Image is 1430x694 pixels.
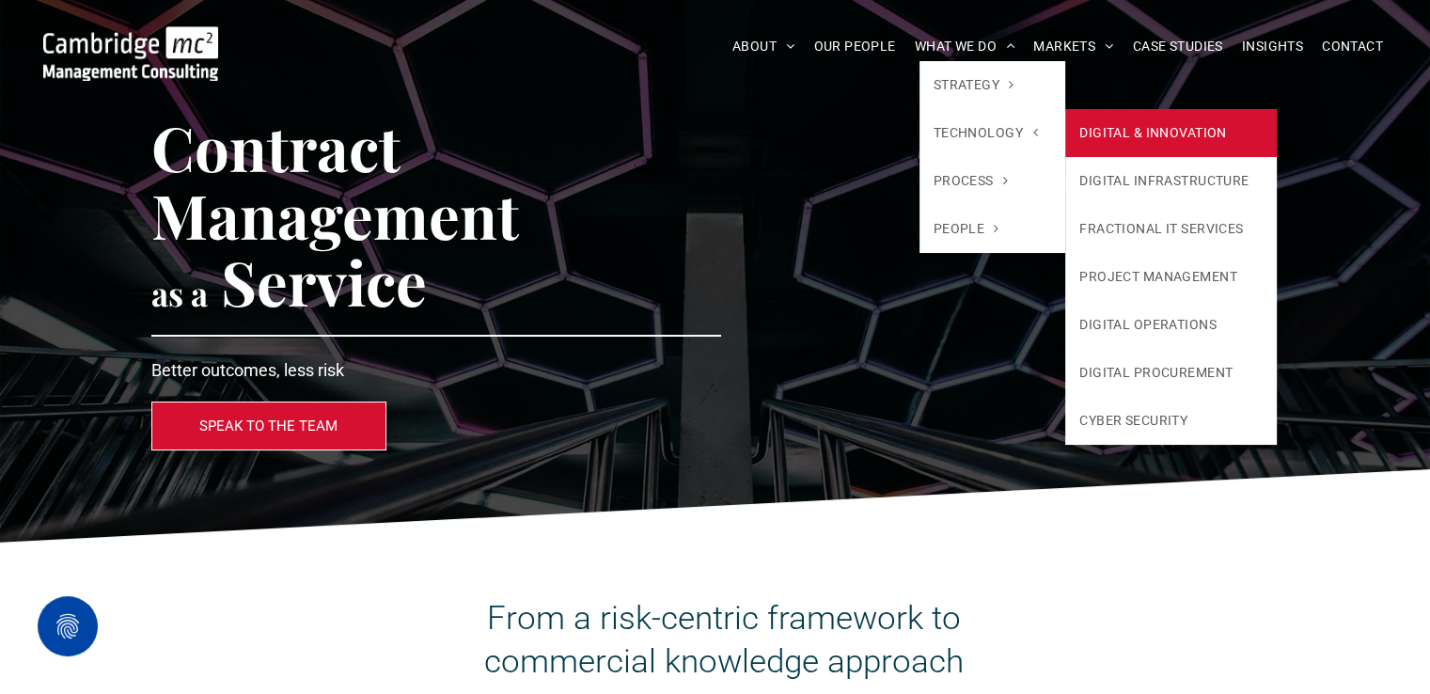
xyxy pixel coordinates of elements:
a: PEOPLE [919,205,1066,253]
a: CASE STUDIES [1124,32,1233,61]
a: ABOUT [723,32,805,61]
span: PEOPLE [934,219,999,239]
a: PROCESS [919,157,1066,205]
a: DIGITAL INFRASTRUCTURE [1065,157,1277,205]
a: OUR PEOPLE [804,32,904,61]
a: CONTACT [1312,32,1392,61]
a: DIGITAL PROCUREMENT [1065,349,1277,397]
a: PROJECT MANAGEMENT [1065,253,1277,301]
span: Contract Management [151,106,519,255]
a: DIGITAL OPERATIONS [1065,301,1277,349]
span: Service [221,241,427,322]
span: PROCESS [934,171,1008,191]
a: WHAT WE DO [905,32,1025,61]
a: TECHNOLOGY [919,109,1066,157]
a: DIGITAL & INNOVATION [1065,109,1277,157]
a: MARKETS [1024,32,1123,61]
span: WHAT WE DO [915,32,1015,61]
span: TECHNOLOGY [934,123,1038,143]
img: Go to Homepage [43,26,218,81]
span: as a [151,271,208,315]
span: STRATEGY [934,75,1014,95]
span: From a risk-centric framework to commercial knowledge approach [484,599,964,681]
p: SPEAK TO THE TEAM [199,418,338,434]
a: SPEAK TO THE TEAM [151,402,386,450]
a: CYBER SECURITY [1065,397,1277,445]
a: INSIGHTS [1233,32,1312,61]
span: Better outcomes, less risk [151,360,344,380]
a: STRATEGY [919,61,1066,109]
a: FRACTIONAL IT SERVICES [1065,205,1277,253]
